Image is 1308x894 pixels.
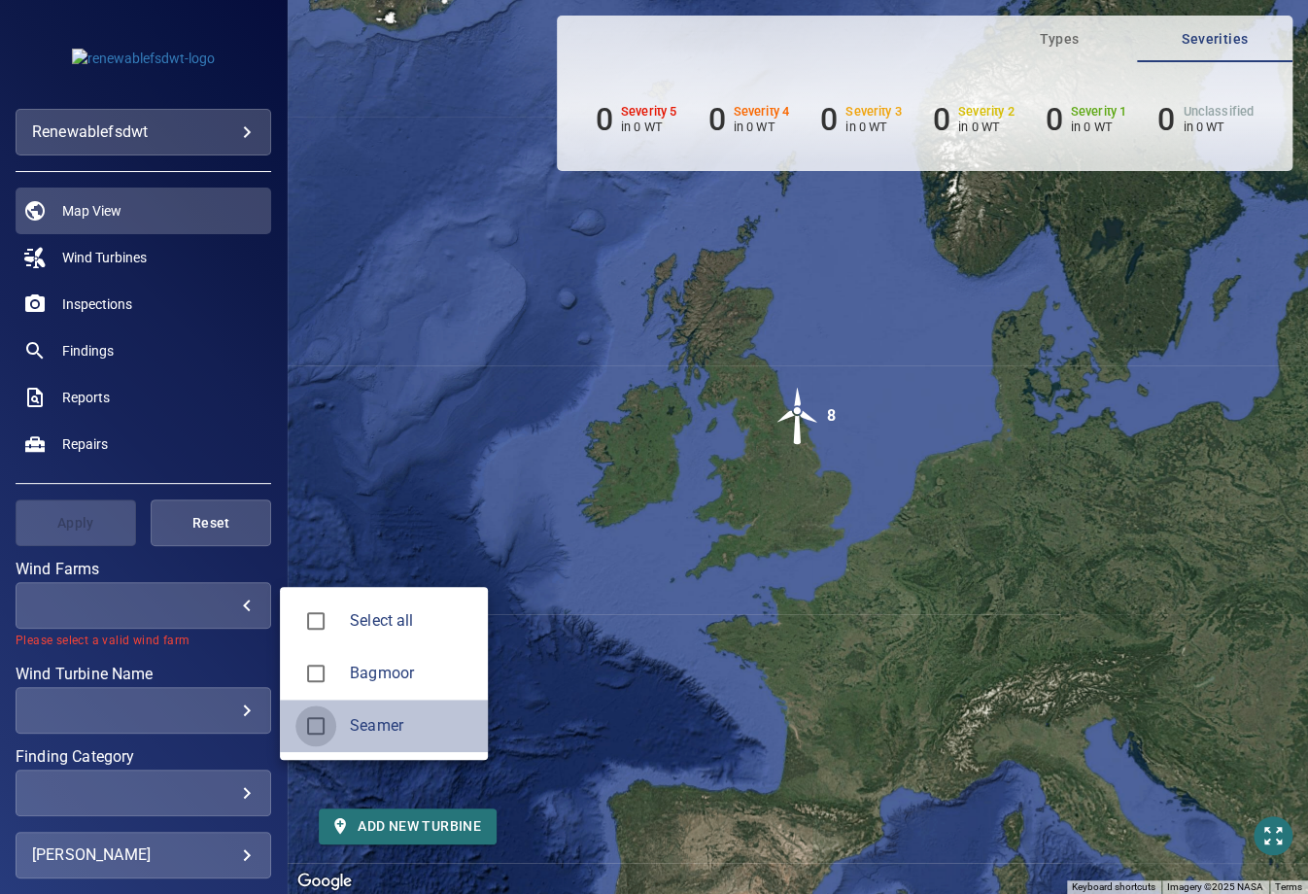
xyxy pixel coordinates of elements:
div: Wind Farms Seamer [350,714,472,738]
span: Seamer [295,705,336,746]
span: Seamer [350,714,472,738]
span: Select all [350,609,472,633]
span: Bagmoor [295,653,336,694]
div: Wind Farms Bagmoor [350,662,472,685]
span: Bagmoor [350,662,472,685]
